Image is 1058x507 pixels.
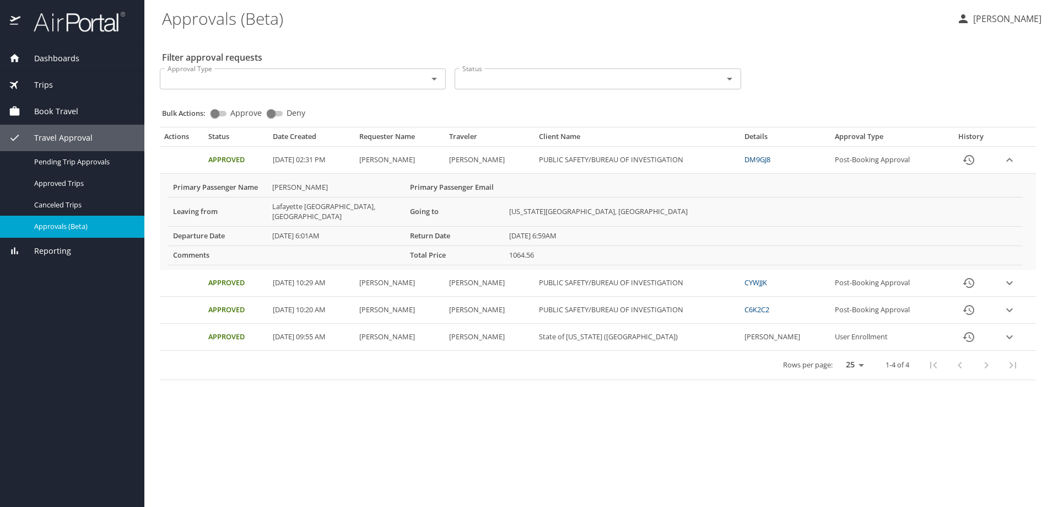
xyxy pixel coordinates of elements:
a: C6K2C2 [744,305,769,314]
td: Approved [204,324,268,351]
td: [DATE] 6:59AM [505,226,1023,246]
td: Lafayette [GEOGRAPHIC_DATA], [GEOGRAPHIC_DATA] [268,197,406,226]
button: History [956,297,982,323]
a: DM9GJ8 [744,154,770,164]
button: expand row [1001,302,1018,318]
span: Pending Trip Approvals [34,157,131,167]
th: Date Created [268,132,355,146]
th: Return Date [406,226,505,246]
td: [DATE] 6:01AM [268,226,406,246]
span: Travel Approval [20,132,93,144]
th: Requester Name [355,132,445,146]
td: [PERSON_NAME] [355,297,445,324]
span: Approvals (Beta) [34,221,131,232]
td: User Enrollment [830,324,946,351]
td: 1064.56 [505,246,1023,265]
button: expand row [1001,152,1018,168]
td: [PERSON_NAME] [268,178,406,197]
button: History [956,324,982,350]
img: airportal-logo.png [21,11,125,33]
th: Approval Type [830,132,946,146]
td: PUBLIC SAFETY/BUREAU OF INVESTIGATION [535,297,740,324]
td: [PERSON_NAME] [445,270,535,297]
button: History [956,147,982,173]
button: expand row [1001,275,1018,291]
p: Bulk Actions: [162,108,214,118]
table: More info for approvals [169,178,1023,265]
td: [DATE] 02:31 PM [268,147,355,174]
h1: Approvals (Beta) [162,1,948,35]
p: 1-4 of 4 [886,361,909,369]
td: Post-Booking Approval [830,297,946,324]
th: Going to [406,197,505,226]
td: PUBLIC SAFETY/BUREAU OF INVESTIGATION [535,270,740,297]
span: Trips [20,79,53,91]
th: Traveler [445,132,535,146]
button: Open [427,71,442,87]
th: Departure Date [169,226,268,246]
a: CYWJJK [744,277,767,287]
td: Approved [204,147,268,174]
th: Actions [160,132,204,146]
td: [PERSON_NAME] [445,147,535,174]
th: Primary Passenger Email [406,178,505,197]
h2: Filter approval requests [162,49,262,66]
p: Rows per page: [783,361,833,369]
span: Reporting [20,245,71,257]
td: [PERSON_NAME] [355,147,445,174]
th: History [945,132,997,146]
td: Approved [204,270,268,297]
th: Comments [169,246,268,265]
td: [PERSON_NAME] [355,270,445,297]
span: Book Travel [20,105,78,118]
th: Client Name [535,132,740,146]
button: Open [722,71,737,87]
span: Approve [230,109,262,117]
td: PUBLIC SAFETY/BUREAU OF INVESTIGATION [535,147,740,174]
td: Post-Booking Approval [830,147,946,174]
th: Total Price [406,246,505,265]
th: Details [740,132,830,146]
td: State of [US_STATE] ([GEOGRAPHIC_DATA]) [535,324,740,351]
td: Post-Booking Approval [830,270,946,297]
img: icon-airportal.png [10,11,21,33]
td: [PERSON_NAME] [740,324,830,351]
select: rows per page [837,356,868,373]
span: Dashboards [20,52,79,65]
span: Canceled Trips [34,200,131,210]
td: [DATE] 10:29 AM [268,270,355,297]
span: Approved Trips [34,178,131,189]
th: Status [204,132,268,146]
button: expand row [1001,329,1018,345]
th: Leaving from [169,197,268,226]
td: [DATE] 10:20 AM [268,297,355,324]
button: [PERSON_NAME] [952,9,1046,29]
button: History [956,270,982,296]
p: [PERSON_NAME] [970,12,1041,25]
span: Deny [287,109,305,117]
td: [US_STATE][GEOGRAPHIC_DATA], [GEOGRAPHIC_DATA] [505,197,1023,226]
table: Approval table [160,132,1036,380]
th: Primary Passenger Name [169,178,268,197]
td: [PERSON_NAME] [445,324,535,351]
td: Approved [204,297,268,324]
td: [PERSON_NAME] [445,297,535,324]
td: [DATE] 09:55 AM [268,324,355,351]
td: [PERSON_NAME] [355,324,445,351]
